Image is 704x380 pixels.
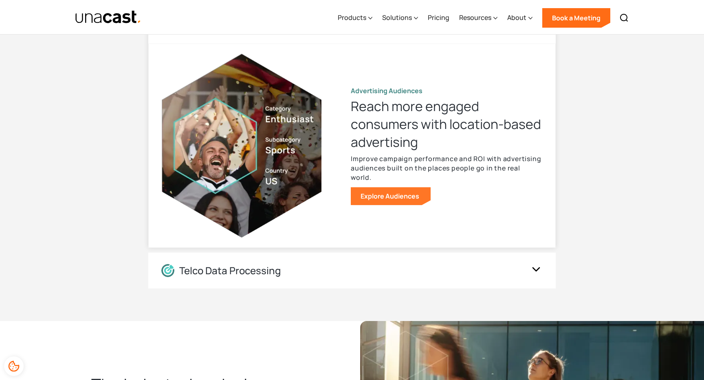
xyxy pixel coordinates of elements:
div: About [507,13,526,22]
div: Cookie Preferences [4,356,24,376]
a: home [75,10,141,24]
img: Unacast text logo [75,10,141,24]
div: About [507,1,532,35]
div: Products [338,1,372,35]
a: Explore Audiences [351,187,431,205]
a: Pricing [428,1,449,35]
h3: Reach more engaged consumers with location-based advertising [351,97,542,151]
div: Solutions [382,1,418,35]
div: Products [338,13,366,22]
div: Telco Data Processing [179,265,281,277]
p: Improve campaign performance and ROI with advertising audiences built on the places people go in ... [351,154,542,182]
img: Advertising Audiences at a sporting event [162,54,321,238]
img: Search icon [619,13,629,23]
a: Book a Meeting [542,8,610,28]
div: Solutions [382,13,412,22]
strong: Advertising Audiences [351,86,422,95]
img: Location Data Processing icon [161,264,174,277]
div: Resources [459,13,491,22]
div: Resources [459,1,497,35]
